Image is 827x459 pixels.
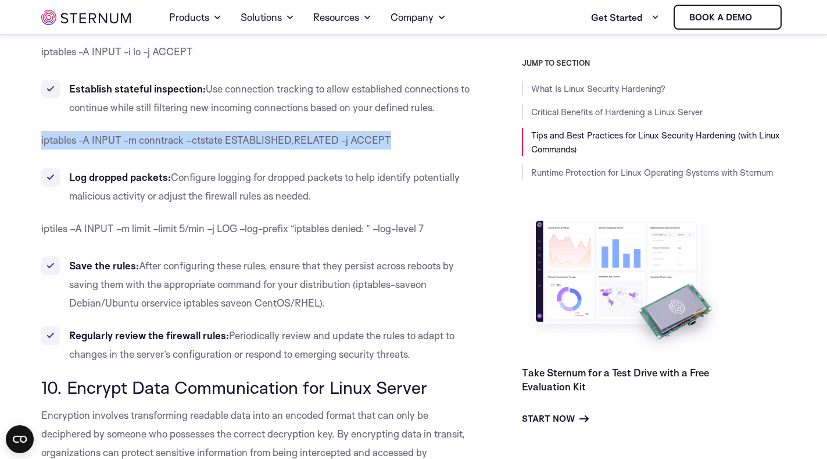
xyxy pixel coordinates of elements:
button: Open CMP widget [6,425,34,453]
a: Company [391,1,446,34]
a: What Is Linux Security Hardening? [531,83,665,94]
a: Critical Benefits of Hardening a Linux Server [531,106,703,118]
span: 10. Encrypt Data Communication for Linux Server [41,376,427,398]
a: Resources [313,1,372,34]
b: Establish stateful inspection: [69,83,206,95]
a: Solutions [241,1,295,34]
img: sternum iot [41,10,131,25]
span: on Debian/Ubuntu or [69,278,427,309]
span: iptiles –A INPUT –m limit –limit 5/min –j LOG –log-prefix “iptables denied: ” –log-level 7 [41,222,424,234]
a: Start Now [522,412,589,426]
img: Take Sternum for a Test Drive with a Free Evaluation Kit [522,212,725,357]
a: Products [169,1,222,34]
span: iptables-save [356,278,416,290]
a: Take Sternum for a Test Drive with a Free Evaluation Kit [522,367,709,393]
h3: JUMP TO SECTION [522,58,786,67]
span: iptables -A INPUT -i lo -j ACCEPT [41,45,193,58]
span: iptables -A INPUT -m conntrack –ctstate ESTABLISHED,RELATED -j ACCEPT [41,134,391,146]
span: After configuring these rules, ensure that they persist across reboots by saving them with the ap... [69,259,454,290]
b: Save the rules: [69,259,139,272]
b: Log dropped packets: [69,171,171,183]
span: on CentOS/RHEL). [241,297,325,309]
a: Tips and Best Practices for Linux Security Hardening (with Linux Commands) [531,130,780,155]
a: Book a demo [674,5,782,30]
span: Periodically review and update the rules to adapt to changes in the server’s configuration or res... [69,329,454,360]
a: Runtime Protection for Linux Operating Systems with Sternum [531,167,773,178]
span: Configure logging for dropped packets to help identify potentially malicious activity or adjust t... [69,171,460,202]
img: sternum iot [757,13,766,22]
span: service iptables save [150,297,241,309]
b: Regularly review the firewall rules: [69,329,229,341]
span: Use connection tracking to allow established connections to continue while still filtering new in... [69,83,470,113]
a: Get Started [591,6,660,29]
